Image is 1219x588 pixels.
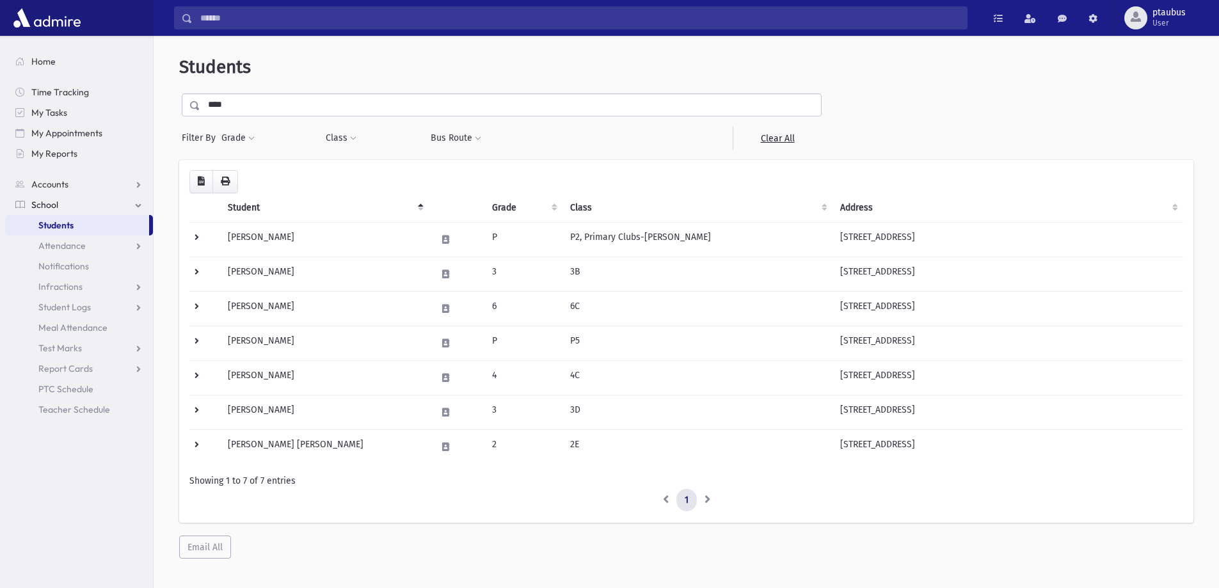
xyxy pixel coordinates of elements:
[1152,18,1186,28] span: User
[220,360,429,395] td: [PERSON_NAME]
[5,338,153,358] a: Test Marks
[833,429,1184,464] td: [STREET_ADDRESS]
[5,399,153,420] a: Teacher Schedule
[5,82,153,102] a: Time Tracking
[179,536,231,559] button: Email All
[562,193,833,223] th: Class: activate to sort column ascending
[5,174,153,195] a: Accounts
[38,260,89,272] span: Notifications
[484,257,562,291] td: 3
[220,429,429,464] td: [PERSON_NAME] [PERSON_NAME]
[833,222,1184,257] td: [STREET_ADDRESS]
[5,195,153,215] a: School
[1152,8,1186,18] span: ptaubus
[733,127,822,150] a: Clear All
[31,199,58,211] span: School
[38,219,74,231] span: Students
[220,193,429,223] th: Student: activate to sort column descending
[31,86,89,98] span: Time Tracking
[676,489,697,512] a: 1
[562,395,833,429] td: 3D
[38,301,91,313] span: Student Logs
[5,123,153,143] a: My Appointments
[484,193,562,223] th: Grade: activate to sort column ascending
[5,379,153,399] a: PTC Schedule
[484,429,562,464] td: 2
[189,170,213,193] button: CSV
[562,222,833,257] td: P2, Primary Clubs-[PERSON_NAME]
[430,127,482,150] button: Bus Route
[484,326,562,360] td: P
[220,395,429,429] td: [PERSON_NAME]
[5,235,153,256] a: Attendance
[562,429,833,464] td: 2E
[562,326,833,360] td: P5
[562,291,833,326] td: 6C
[31,107,67,118] span: My Tasks
[5,143,153,164] a: My Reports
[484,222,562,257] td: P
[833,291,1184,326] td: [STREET_ADDRESS]
[5,256,153,276] a: Notifications
[833,193,1184,223] th: Address: activate to sort column ascending
[5,102,153,123] a: My Tasks
[38,281,83,292] span: Infractions
[212,170,238,193] button: Print
[179,56,251,77] span: Students
[325,127,357,150] button: Class
[5,358,153,379] a: Report Cards
[833,257,1184,291] td: [STREET_ADDRESS]
[484,360,562,395] td: 4
[182,131,221,145] span: Filter By
[5,317,153,338] a: Meal Attendance
[31,179,68,190] span: Accounts
[562,257,833,291] td: 3B
[833,326,1184,360] td: [STREET_ADDRESS]
[833,395,1184,429] td: [STREET_ADDRESS]
[10,5,84,31] img: AdmirePro
[38,404,110,415] span: Teacher Schedule
[193,6,967,29] input: Search
[31,56,56,67] span: Home
[189,474,1183,488] div: Showing 1 to 7 of 7 entries
[220,291,429,326] td: [PERSON_NAME]
[38,363,93,374] span: Report Cards
[5,51,153,72] a: Home
[38,342,82,354] span: Test Marks
[38,383,93,395] span: PTC Schedule
[221,127,255,150] button: Grade
[562,360,833,395] td: 4C
[220,222,429,257] td: [PERSON_NAME]
[220,326,429,360] td: [PERSON_NAME]
[5,276,153,297] a: Infractions
[31,148,77,159] span: My Reports
[31,127,102,139] span: My Appointments
[484,291,562,326] td: 6
[38,322,108,333] span: Meal Attendance
[484,395,562,429] td: 3
[5,215,149,235] a: Students
[833,360,1184,395] td: [STREET_ADDRESS]
[5,297,153,317] a: Student Logs
[38,240,86,251] span: Attendance
[220,257,429,291] td: [PERSON_NAME]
